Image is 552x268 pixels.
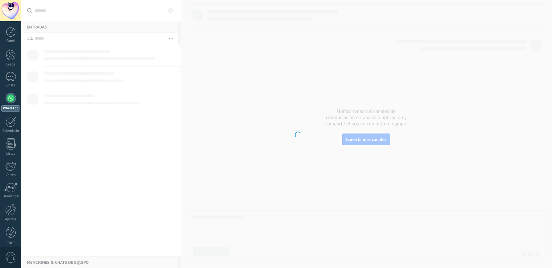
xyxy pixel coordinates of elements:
div: Listas [1,152,20,156]
div: Correo [1,173,20,177]
div: WhatsApp [1,105,20,112]
div: Chats [1,83,20,88]
div: Calendario [1,129,20,133]
div: Leads [1,63,20,67]
div: Estadísticas [1,194,20,199]
div: Ajustes [1,217,20,222]
div: Panel [1,39,20,43]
